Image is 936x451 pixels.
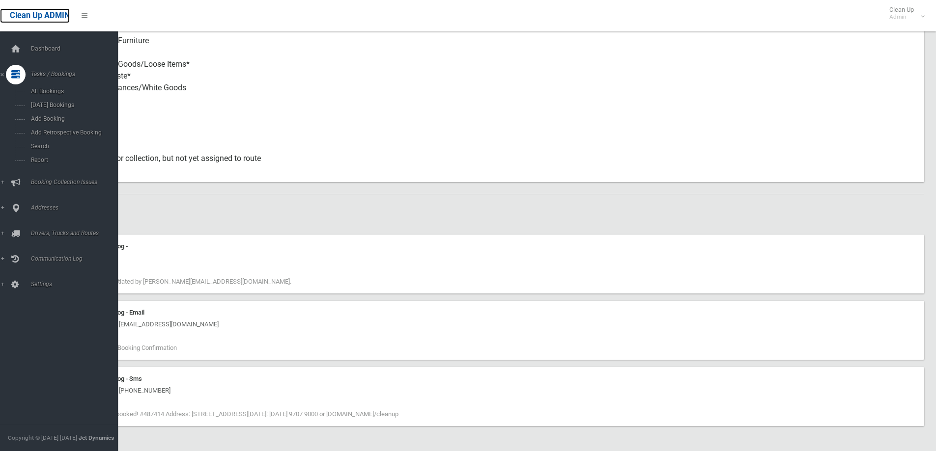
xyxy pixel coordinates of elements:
[889,13,914,21] small: Admin
[69,318,918,330] div: [DATE] 10:09 pm - [EMAIL_ADDRESS][DOMAIN_NAME]
[79,147,916,182] div: Approved for collection, but not yet assigned to route
[69,252,918,264] div: [DATE] 9:36 am
[79,29,916,111] div: Household Furniture Electronics Household Goods/Loose Items* Garden Waste* Metal Appliances/White...
[28,143,117,150] span: Search
[28,204,125,211] span: Addresses
[28,88,117,95] span: All Bookings
[28,71,125,78] span: Tasks / Bookings
[28,179,125,186] span: Booking Collection Issues
[10,11,70,20] span: Clean Up ADMIN
[28,115,117,122] span: Add Booking
[79,111,916,147] div: No
[884,6,924,21] span: Clean Up
[43,206,924,219] h2: History
[69,307,918,318] div: Communication Log - Email
[28,129,117,136] span: Add Retrospective Booking
[69,385,918,397] div: [DATE] 10:09 pm - [PHONE_NUMBER]
[28,45,125,52] span: Dashboard
[79,164,916,176] small: Status
[79,94,916,106] small: Items
[69,410,398,418] span: Your Clean-Up is booked! #487414 Address: [STREET_ADDRESS][DATE]: [DATE] 9707 9000 or [DOMAIN_NAM...
[79,129,916,141] small: Oversized
[8,434,77,441] span: Copyright © [DATE]-[DATE]
[69,344,177,351] span: Booked Clean Up Booking Confirmation
[69,240,918,252] div: Communication Log -
[28,255,125,262] span: Communication Log
[28,230,125,237] span: Drivers, Trucks and Routes
[28,157,117,163] span: Report
[79,434,114,441] strong: Jet Dynamics
[69,373,918,385] div: Communication Log - Sms
[69,278,291,285] span: Booking edited initiated by [PERSON_NAME][EMAIL_ADDRESS][DOMAIN_NAME].
[28,281,125,288] span: Settings
[28,102,117,108] span: [DATE] Bookings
